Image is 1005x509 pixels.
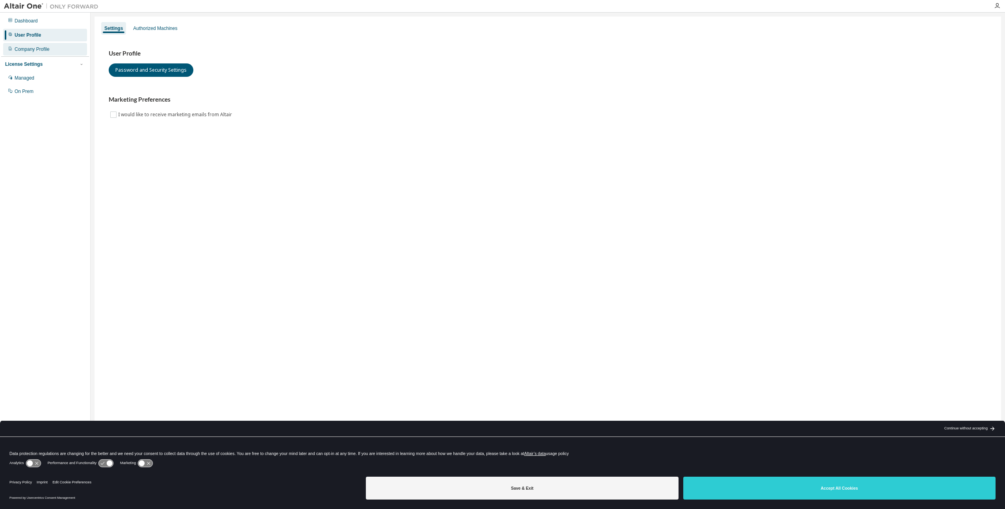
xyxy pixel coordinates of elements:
label: I would like to receive marketing emails from Altair [118,110,234,119]
div: Settings [104,25,123,32]
img: Altair One [4,2,102,10]
div: Managed [15,75,34,81]
div: User Profile [15,32,41,38]
button: Password and Security Settings [109,63,193,77]
div: Company Profile [15,46,50,52]
h3: Marketing Preferences [109,96,987,104]
h3: User Profile [109,50,987,58]
div: Authorized Machines [133,25,177,32]
div: License Settings [5,61,43,67]
div: On Prem [15,88,33,95]
div: Dashboard [15,18,38,24]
